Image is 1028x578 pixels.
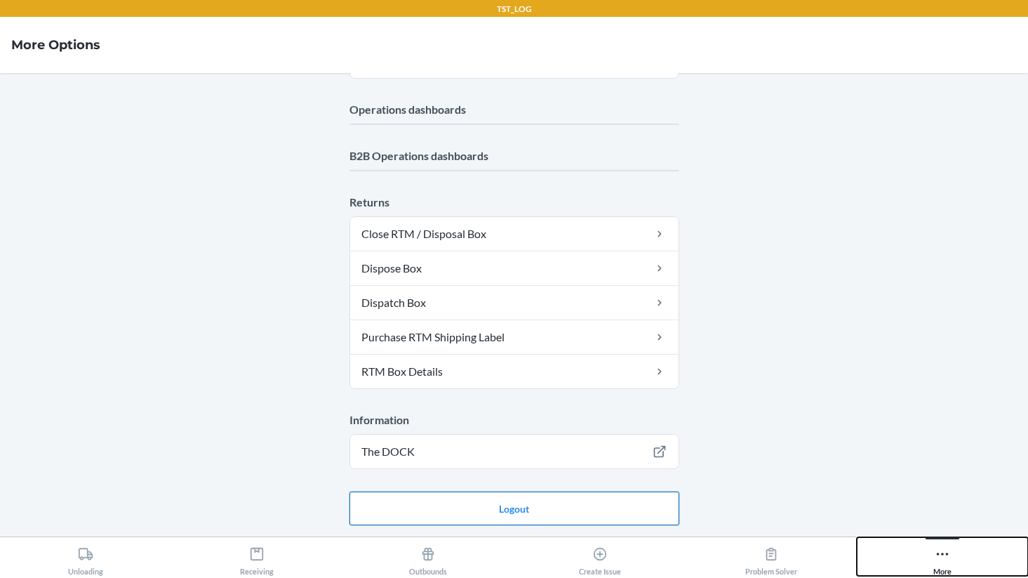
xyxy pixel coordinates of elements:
button: Logout [349,492,679,525]
a: The DOCK [350,435,679,468]
div: Problem Solver [745,541,797,576]
a: RTM Box Details [350,355,679,388]
p: Information [349,412,679,428]
a: Dispose Box [350,251,679,285]
button: More [857,537,1028,576]
div: Outbounds [409,541,447,576]
a: Close RTM / Disposal Box [350,217,679,251]
button: Create Issue [514,537,686,576]
p: Operations dashboards [349,101,679,118]
p: B2B Operations dashboards [349,147,679,164]
div: Receiving [240,541,274,576]
button: Problem Solver [686,537,857,576]
p: Returns [349,194,679,211]
button: Outbounds [342,537,514,576]
div: Unloading [68,541,103,576]
h4: More Options [11,36,100,54]
div: Create Issue [579,541,621,576]
a: Purchase RTM Shipping Label [350,320,679,354]
div: More [933,541,952,576]
button: Receiving [171,537,342,576]
a: Dispatch Box [350,286,679,320]
p: TST_LOG [497,3,532,15]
